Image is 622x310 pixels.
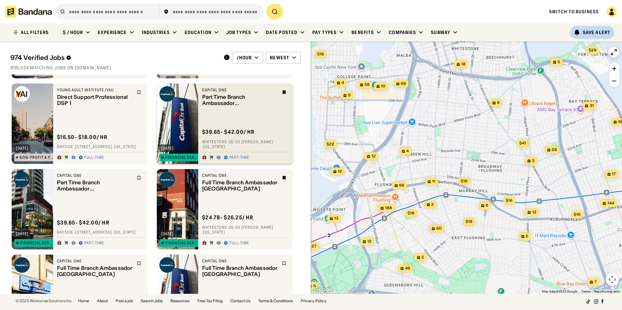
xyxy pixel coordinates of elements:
[78,299,89,303] a: Home
[313,285,334,294] img: Google
[519,141,526,145] span: $41
[542,290,577,293] span: Map data ©2025 Google
[348,93,351,98] span: 9
[10,75,301,294] div: grid
[461,62,466,67] span: 18
[367,239,372,244] span: 12
[431,29,450,35] div: Subway
[266,29,297,35] div: Date Posted
[431,202,434,207] span: 2
[309,244,317,248] span: $27
[313,283,316,289] span: 5
[98,29,127,35] div: Experience
[486,203,488,208] span: 6
[226,29,251,35] div: Job Types
[5,6,52,17] img: Bandana logotype
[97,299,108,303] a: About
[594,290,620,293] a: Report a map error
[594,279,597,285] span: 7
[526,234,528,239] span: 2
[589,48,596,52] span: $29
[270,55,289,61] div: Newest
[385,205,392,211] span: 188
[197,299,223,303] a: Free Tax Filing
[558,59,560,65] span: 5
[237,55,252,61] div: /hour
[506,198,513,203] span: $16
[406,148,409,154] span: 4
[549,9,599,15] span: Switch to Business
[317,52,324,56] span: $16
[532,210,536,215] span: 12
[341,80,344,86] span: 4
[399,183,404,188] span: 66
[141,299,163,303] a: Search Jobs
[497,100,500,106] span: 9
[63,29,83,35] div: $ / hour
[405,266,410,271] span: 46
[421,255,424,260] span: 2
[338,169,342,174] span: 12
[372,154,376,159] span: 12
[10,54,218,62] div: 974 Verified Jobs
[583,29,610,35] div: Save Alert
[230,299,250,303] a: Contact Us
[581,290,590,293] a: Terms (opens in new tab)
[607,201,614,206] span: 144
[389,29,416,35] div: Companies
[552,147,557,153] span: 28
[574,212,581,217] span: $16
[312,29,337,35] div: Pay Types
[258,299,293,303] a: Terms & Conditions
[327,142,334,146] span: $22
[461,178,467,183] span: $16
[21,30,49,35] div: ALL FILTERS
[612,171,616,177] span: 17
[301,299,327,303] a: Privacy Policy
[532,158,535,164] span: 3
[16,299,73,303] div: © 2025 Workwise Solutions Inc.
[590,103,594,109] span: 31
[408,211,414,215] span: $18
[313,285,334,294] a: Open this area in Google Maps (opens a new window)
[436,226,442,231] span: 60
[606,273,619,286] button: Map camera controls
[401,81,406,86] span: 69
[334,216,339,221] span: 13
[170,299,190,303] a: Resources
[364,82,370,87] span: 58
[381,84,386,89] span: 10
[466,219,472,224] span: $19
[432,179,435,184] span: 11
[116,299,133,303] a: Post a job
[351,29,374,35] div: Benefits
[142,29,170,35] div: Industries
[185,29,212,35] div: Education
[10,65,301,71] div: 909,534 matching jobs on [DOMAIN_NAME]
